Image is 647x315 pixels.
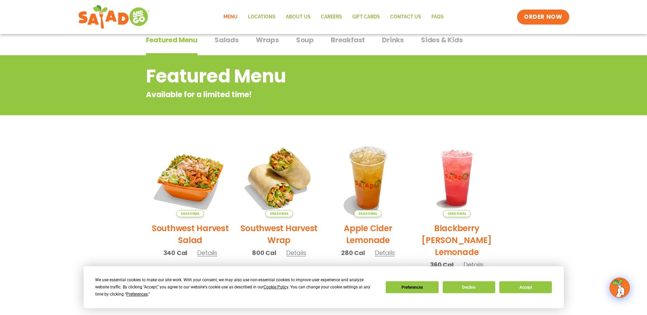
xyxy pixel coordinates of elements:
span: 800 Cal [252,248,276,257]
img: wpChatIcon [610,278,629,297]
span: Details [197,249,217,257]
h2: Apple Cider Lemonade [329,222,408,246]
img: Product photo for Apple Cider Lemonade [329,138,408,217]
span: Cookie Policy [264,285,288,289]
img: Product photo for Southwest Harvest Salad [151,138,230,217]
a: Menu [218,9,243,25]
div: We use essential cookies to make our site work. With your consent, we may also use non-essential ... [95,276,378,298]
h2: Southwest Harvest Wrap [240,222,319,246]
img: Product photo for Blackberry Bramble Lemonade [417,138,496,217]
nav: Menu [218,9,449,25]
button: Preferences [386,281,438,293]
span: 280 Cal [341,248,365,257]
img: new-SAG-logo-768×292 [78,3,150,31]
span: Wraps [256,35,279,45]
button: Decline [443,281,495,293]
a: Locations [243,9,281,25]
img: Product photo for Southwest Harvest Wrap [240,138,319,217]
span: Details [464,260,484,269]
h2: Featured Menu [146,62,446,90]
p: Available for a limited time! [146,89,446,100]
span: Seasonal [354,210,382,217]
span: Seasonal [176,210,204,217]
a: GIFT CARDS [347,9,385,25]
a: FAQs [426,9,449,25]
span: Salads [215,35,239,45]
span: 360 Cal [430,260,454,269]
a: ORDER NOW [517,10,569,25]
span: Seasonal [443,210,471,217]
div: Tabbed content [146,32,501,56]
span: Breakfast [331,35,365,45]
button: Accept [499,281,552,293]
span: 340 Cal [163,248,188,257]
a: Careers [316,9,347,25]
span: Seasonal [265,210,293,217]
span: Featured Menu [146,35,197,45]
h2: Southwest Harvest Salad [151,222,230,246]
a: About Us [281,9,316,25]
span: Details [286,249,306,257]
span: Preferences [126,292,148,297]
div: Cookie Consent Prompt [84,266,564,308]
span: Details [375,249,395,257]
span: ORDER NOW [524,13,562,21]
span: Drinks [382,35,404,45]
span: Sides & Kids [421,35,463,45]
h2: Blackberry [PERSON_NAME] Lemonade [417,222,496,258]
span: Soup [296,35,314,45]
a: Contact Us [385,9,426,25]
